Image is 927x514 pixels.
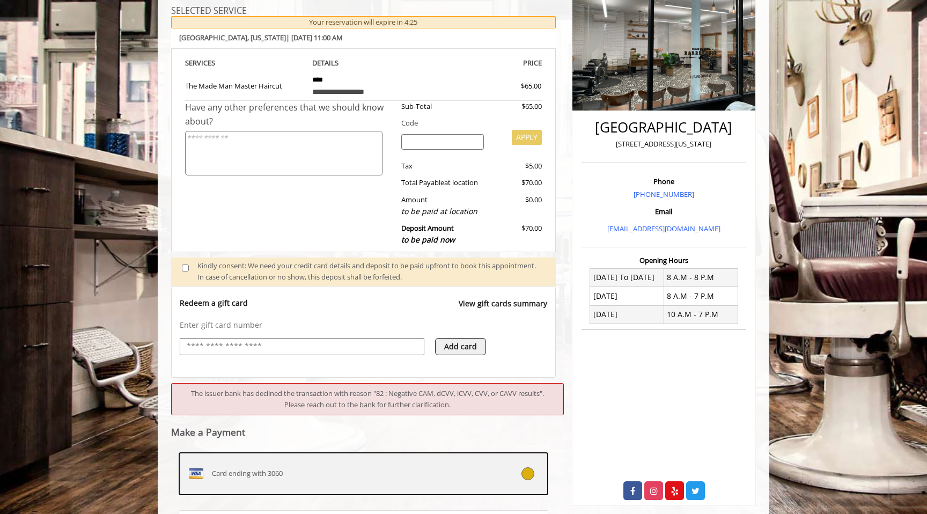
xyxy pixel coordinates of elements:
h2: [GEOGRAPHIC_DATA] [584,120,744,135]
td: The Made Man Master Haircut [185,69,304,101]
p: Redeem a gift card [180,298,248,309]
a: View gift cards summary [459,298,547,320]
p: [STREET_ADDRESS][US_STATE] [584,138,744,150]
div: $0.00 [492,194,541,217]
div: The issuer bank has declined the transaction with reason "82 : Negative CAM, dCVV, iCVV, CVV, or ... [171,383,564,415]
th: PRICE [423,57,542,69]
h3: Email [584,208,744,215]
b: [GEOGRAPHIC_DATA] | [DATE] 11:00 AM [179,33,343,42]
td: 8 A.M - 8 P.M [664,268,738,287]
div: Have any other preferences that we should know about? [185,101,393,128]
td: [DATE] [590,287,664,305]
td: 10 A.M - 7 P.M [664,305,738,324]
div: $70.00 [492,223,541,246]
div: Sub-Total [393,101,492,112]
div: $65.00 [482,80,541,92]
h3: SELECTED SERVICE [171,6,556,16]
div: to be paid at location [401,205,484,217]
div: $5.00 [492,160,541,172]
div: Your reservation will expire in 4:25 [171,16,556,28]
div: $65.00 [492,101,541,112]
td: [DATE] [590,305,664,324]
div: $70.00 [492,177,541,188]
div: Code [393,118,542,129]
td: 8 A.M - 7 P.M [664,287,738,305]
a: [EMAIL_ADDRESS][DOMAIN_NAME] [607,224,720,233]
span: , [US_STATE] [247,33,286,42]
button: APPLY [512,130,542,145]
h3: Opening Hours [582,256,746,264]
span: S [211,58,215,68]
th: DETAILS [304,57,423,69]
div: Total Payable [393,177,492,188]
img: VISA [187,465,204,482]
p: Enter gift card number [180,320,547,331]
b: Deposit Amount [401,223,455,245]
span: Card ending with 3060 [212,468,283,479]
label: Make a Payment [171,427,245,437]
h3: Phone [584,178,744,185]
a: [PHONE_NUMBER] [634,189,694,199]
div: Tax [393,160,492,172]
span: at location [444,178,478,187]
button: Add card [435,338,486,355]
span: to be paid now [401,234,455,245]
th: SERVICE [185,57,304,69]
div: Kindly consent: We need your credit card details and deposit to be paid upfront to book this appo... [197,260,545,283]
td: [DATE] To [DATE] [590,268,664,287]
div: Amount [393,194,492,217]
